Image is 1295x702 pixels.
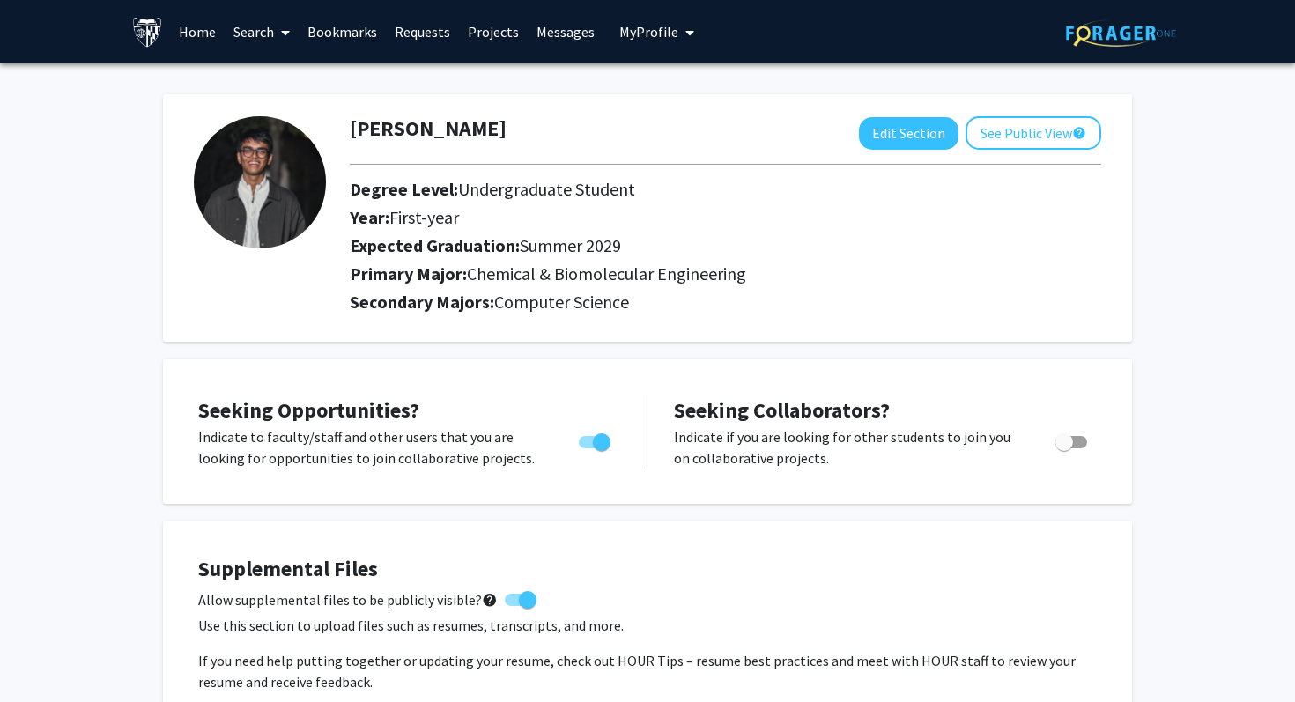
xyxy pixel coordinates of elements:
a: Projects [459,1,528,63]
a: Home [170,1,225,63]
p: Indicate if you are looking for other students to join you on collaborative projects. [674,426,1022,469]
a: Search [225,1,299,63]
img: Profile Picture [194,116,326,248]
p: Use this section to upload files such as resumes, transcripts, and more. [198,615,1097,636]
span: Computer Science [494,291,629,313]
span: Undergraduate Student [458,178,635,200]
span: Allow supplemental files to be publicly visible? [198,589,498,610]
span: My Profile [619,23,678,41]
button: See Public View [966,116,1101,150]
span: Seeking Opportunities? [198,396,419,424]
mat-icon: help [1072,122,1086,144]
span: Chemical & Biomolecular Engineering [467,262,746,284]
h2: Year: [350,207,1069,228]
h2: Secondary Majors: [350,292,1101,313]
h4: Supplemental Files [198,557,1097,582]
p: If you need help putting together or updating your resume, check out HOUR Tips – resume best prac... [198,650,1097,692]
div: Toggle [1048,426,1097,453]
a: Requests [386,1,459,63]
h2: Primary Major: [350,263,1101,284]
span: First-year [389,206,459,228]
span: Summer 2029 [520,234,621,256]
iframe: Chat [13,623,75,689]
img: Johns Hopkins University Logo [132,17,163,48]
p: Indicate to faculty/staff and other users that you are looking for opportunities to join collabor... [198,426,545,469]
h2: Expected Graduation: [350,235,1069,256]
img: ForagerOne Logo [1066,19,1176,47]
button: Edit Section [859,117,958,150]
a: Messages [528,1,603,63]
h1: [PERSON_NAME] [350,116,507,142]
span: Seeking Collaborators? [674,396,890,424]
mat-icon: help [482,589,498,610]
a: Bookmarks [299,1,386,63]
div: Toggle [572,426,620,453]
h2: Degree Level: [350,179,1069,200]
